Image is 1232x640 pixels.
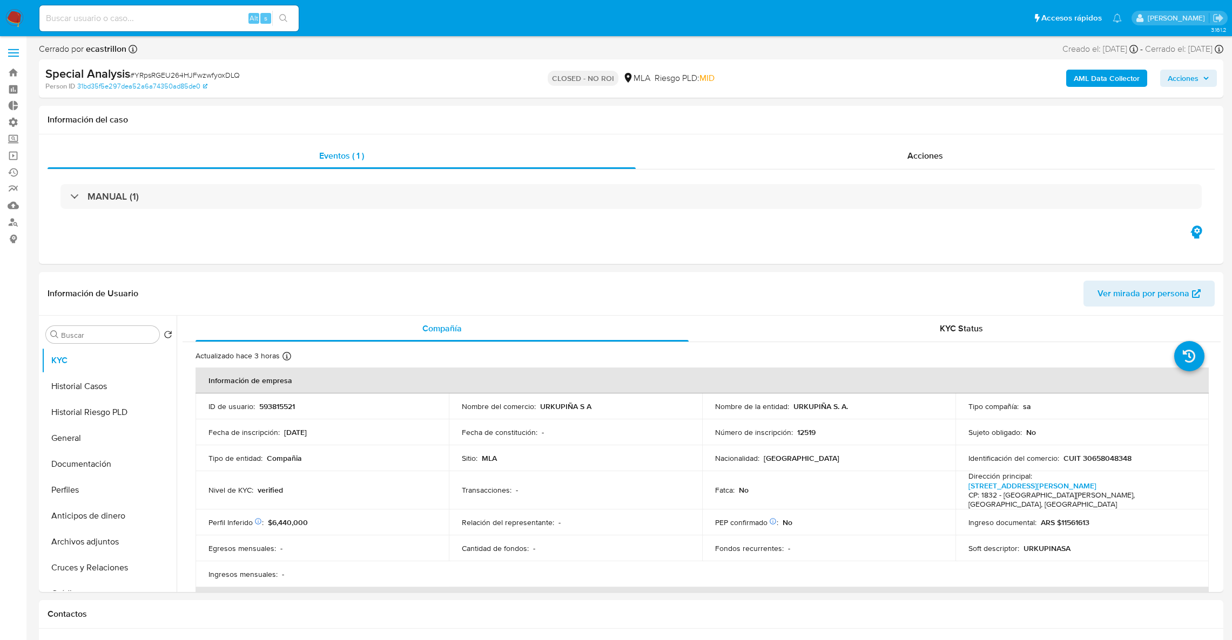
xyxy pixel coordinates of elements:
[130,70,240,80] span: # YRpsRGEU264HJFwzwfyoxDLQ
[48,114,1215,125] h1: Información del caso
[1041,12,1102,24] span: Accesos rápidos
[42,451,177,477] button: Documentación
[462,485,511,495] p: Transacciones :
[282,569,284,579] p: -
[422,322,462,335] span: Compañía
[462,427,537,437] p: Fecha de constitución :
[907,149,943,162] span: Acciones
[208,569,278,579] p: Ingresos mensuales :
[968,427,1022,437] p: Sujeto obligado :
[1148,13,1209,23] p: santiago.sgreco@mercadolibre.com
[1083,281,1215,307] button: Ver mirada por persona
[1168,70,1199,87] span: Acciones
[462,401,536,411] p: Nombre del comercio :
[267,453,302,463] p: Compañia
[548,71,618,86] p: CLOSED - NO ROI
[516,485,518,495] p: -
[1023,401,1031,411] p: sa
[715,427,793,437] p: Número de inscripción :
[968,471,1032,481] p: Dirección principal :
[1113,13,1122,23] a: Notificaciones
[655,72,715,84] span: Riesgo PLD:
[50,330,59,339] button: Buscar
[1098,281,1189,307] span: Ver mirada por persona
[48,609,1215,619] h1: Contactos
[968,453,1059,463] p: Identificación del comercio :
[1140,43,1143,55] span: -
[1041,518,1089,527] p: ARS $11561613
[196,367,1209,393] th: Información de empresa
[1074,70,1140,87] b: AML Data Collector
[715,401,789,411] p: Nombre de la entidad :
[42,503,177,529] button: Anticipos de dinero
[264,13,267,23] span: s
[208,485,253,495] p: Nivel de KYC :
[268,517,308,528] span: $6,440,000
[39,11,299,25] input: Buscar usuario o caso...
[1066,70,1147,87] button: AML Data Collector
[48,288,138,299] h1: Información de Usuario
[940,322,983,335] span: KYC Status
[699,72,715,84] span: MID
[208,518,264,527] p: Perfil Inferido :
[42,529,177,555] button: Archivos adjuntos
[77,81,207,91] a: 31bd35f5e297dea52a6a74350ad85de0
[715,485,735,495] p: Fatca :
[208,427,280,437] p: Fecha de inscripción :
[1213,12,1224,24] a: Salir
[284,427,307,437] p: [DATE]
[250,13,258,23] span: Alt
[540,401,591,411] p: URKUPIÑA S A
[715,518,778,527] p: PEP confirmado :
[208,543,276,553] p: Egresos mensuales :
[1062,43,1138,55] div: Creado el: [DATE]
[196,351,280,361] p: Actualizado hace 3 horas
[42,348,177,373] button: KYC
[542,427,544,437] p: -
[968,401,1019,411] p: Tipo compañía :
[623,72,650,84] div: MLA
[797,427,816,437] p: 12519
[715,543,784,553] p: Fondos recurrentes :
[42,373,177,399] button: Historial Casos
[42,425,177,451] button: General
[968,543,1019,553] p: Soft descriptor :
[84,43,126,55] b: ecastrillon
[259,401,295,411] p: 593815521
[968,518,1036,527] p: Ingreso documental :
[39,43,126,55] span: Cerrado por
[208,401,255,411] p: ID de usuario :
[42,555,177,581] button: Cruces y Relaciones
[715,453,759,463] p: Nacionalidad :
[968,491,1191,509] h4: CP: 1832 - [GEOGRAPHIC_DATA][PERSON_NAME], [GEOGRAPHIC_DATA], [GEOGRAPHIC_DATA]
[968,480,1096,491] a: [STREET_ADDRESS][PERSON_NAME]
[462,518,554,527] p: Relación del representante :
[1026,427,1036,437] p: No
[87,190,139,202] h3: MANUAL (1)
[1160,70,1217,87] button: Acciones
[280,543,282,553] p: -
[1145,43,1223,55] div: Cerrado el: [DATE]
[462,453,477,463] p: Sitio :
[45,81,75,91] b: Person ID
[793,401,848,411] p: URKUPIÑA S. A.
[739,485,749,495] p: No
[42,399,177,425] button: Historial Riesgo PLD
[164,330,172,342] button: Volver al orden por defecto
[462,543,529,553] p: Cantidad de fondos :
[1024,543,1071,553] p: URKUPINASA
[764,453,839,463] p: [GEOGRAPHIC_DATA]
[788,543,790,553] p: -
[208,453,262,463] p: Tipo de entidad :
[319,149,364,162] span: Eventos ( 1 )
[196,587,1209,613] th: Datos de contacto
[533,543,535,553] p: -
[60,184,1202,209] div: MANUAL (1)
[42,581,177,607] button: Créditos
[272,11,294,26] button: search-icon
[45,65,130,82] b: Special Analysis
[558,518,561,527] p: -
[783,518,792,527] p: No
[1063,453,1132,463] p: CUIT 30658048348
[61,330,155,340] input: Buscar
